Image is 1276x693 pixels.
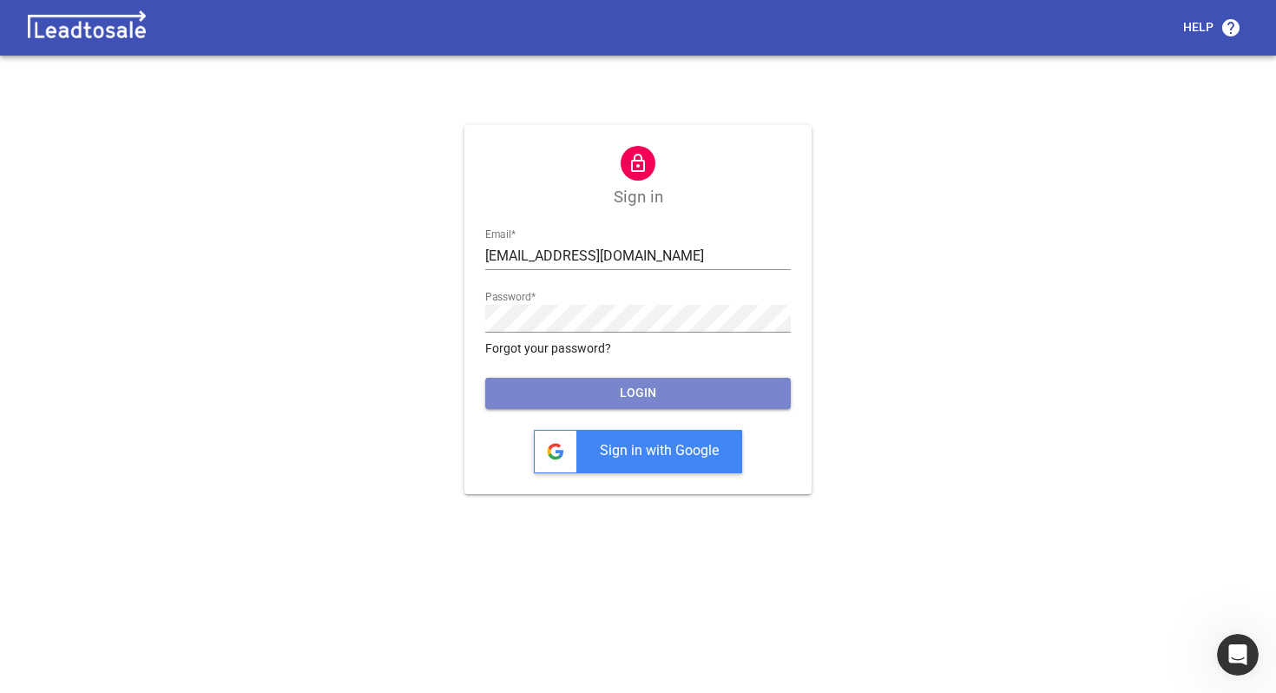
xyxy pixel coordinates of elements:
[499,385,777,402] span: LOGIN
[1217,634,1259,676] iframe: Intercom live chat
[485,292,536,302] label: Password
[485,340,791,358] a: Forgot your password?
[1183,19,1214,36] p: Help
[600,442,719,459] span: Sign in with Google
[485,242,791,270] input: Email
[614,188,663,208] h1: Sign in
[485,229,516,240] label: Email
[21,10,153,45] img: logo
[485,378,791,409] button: LOGIN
